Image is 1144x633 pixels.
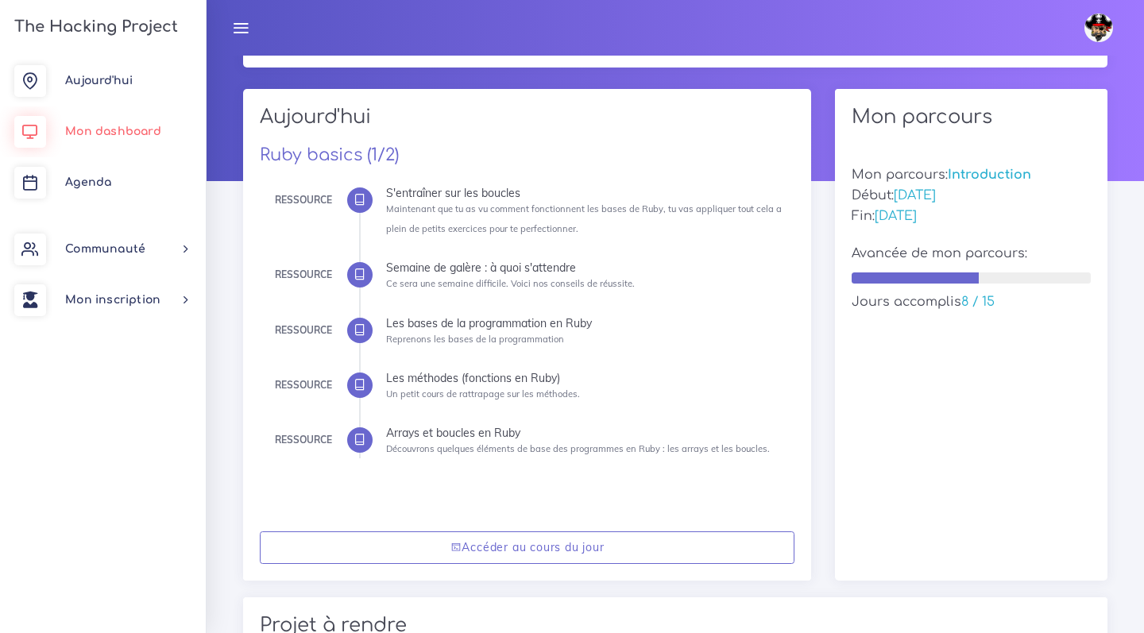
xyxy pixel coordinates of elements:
[386,388,580,399] small: Un petit cours de rattrapage sur les méthodes.
[852,209,1091,224] h5: Fin:
[961,295,995,309] span: 8 / 15
[386,187,783,199] div: S'entraîner sur les boucles
[386,372,783,384] div: Les méthodes (fonctions en Ruby)
[852,188,1091,203] h5: Début:
[948,168,1031,182] span: Introduction
[260,106,795,140] h2: Aujourd'hui
[386,318,783,329] div: Les bases de la programmation en Ruby
[65,243,145,255] span: Communauté
[386,334,564,345] small: Reprenons les bases de la programmation
[386,203,782,234] small: Maintenant que tu as vu comment fonctionnent les bases de Ruby, tu vas appliquer tout cela a plei...
[386,262,783,273] div: Semaine de galère : à quoi s'attendre
[65,125,161,137] span: Mon dashboard
[10,18,178,36] h3: The Hacking Project
[852,295,1091,310] h5: Jours accomplis
[275,191,332,209] div: Ressource
[894,188,936,203] span: [DATE]
[260,531,795,564] a: Accéder au cours du jour
[875,209,917,223] span: [DATE]
[65,75,133,87] span: Aujourd'hui
[386,443,770,454] small: Découvrons quelques éléments de base des programmes en Ruby : les arrays et les boucles.
[275,431,332,449] div: Ressource
[65,176,111,188] span: Agenda
[275,376,332,394] div: Ressource
[275,266,332,284] div: Ressource
[386,278,635,289] small: Ce sera une semaine difficile. Voici nos conseils de réussite.
[852,246,1091,261] h5: Avancée de mon parcours:
[1084,14,1113,42] img: avatar
[852,106,1091,129] h2: Mon parcours
[386,427,783,438] div: Arrays et boucles en Ruby
[260,145,399,164] a: Ruby basics (1/2)
[65,294,160,306] span: Mon inscription
[852,168,1091,183] h5: Mon parcours:
[275,322,332,339] div: Ressource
